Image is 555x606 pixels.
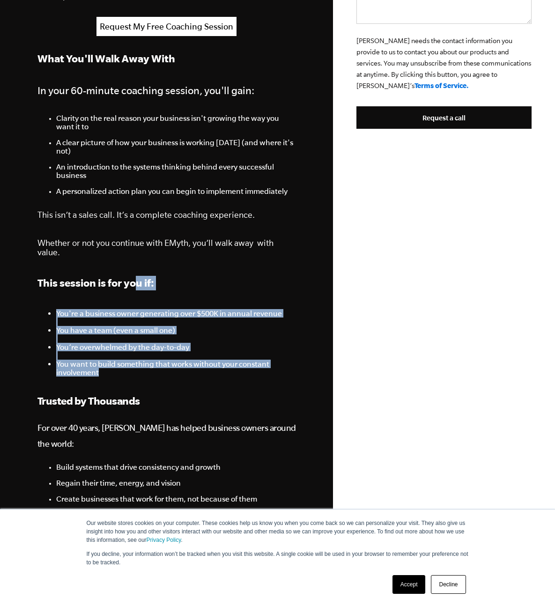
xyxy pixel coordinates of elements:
[392,575,426,594] a: Accept
[87,550,469,567] p: If you decline, your information won’t be tracked when you visit this website. A single cookie wi...
[56,343,296,360] li: You’re overwhelmed by the day-to-day
[37,210,296,220] p: This isn’t a sales call. It’s a complete coaching experience.
[414,81,469,89] a: Terms of Service.
[56,495,257,503] span: Create businesses that work for them, not because of them
[56,187,288,195] span: A personalized action plan you can begin to implement immediately
[147,537,181,543] a: Privacy Policy
[37,393,296,408] h3: Trusted by Thousands
[56,360,296,377] li: You want to build something that works without your constant involvement
[37,82,296,99] h4: In your 60-minute coaching session, you'll gain:
[37,423,296,449] span: For over 40 years, [PERSON_NAME] has helped business owners around the world:
[87,519,469,544] p: Our website stores cookies on your computer. These cookies help us know you when you come back so...
[56,163,274,179] span: An introduction to the systems thinking behind every successful business
[37,238,296,257] p: Whether or not you continue with EMyth, you’ll walk away with value.
[56,479,181,487] span: Regain their time, energy, and vision
[431,575,466,594] a: Decline
[56,463,221,471] span: Build systems that drive consistency and growth
[56,326,296,343] li: You have a team (even a small one)
[356,106,532,129] input: Request a call
[56,309,296,326] li: You're a business owner generating over $500K in annual revenue
[56,114,279,131] span: Clarity on the real reason your business isn't growing the way you want it to
[56,138,293,155] span: A clear picture of how your business is working [DATE] (and where it's not)
[356,35,532,91] p: [PERSON_NAME] needs the contact information you provide to us to contact you about our products a...
[96,17,237,36] a: Request My Free Coaching Session
[37,52,175,64] strong: What You'll Walk Away With
[37,277,154,288] span: This session is for you if:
